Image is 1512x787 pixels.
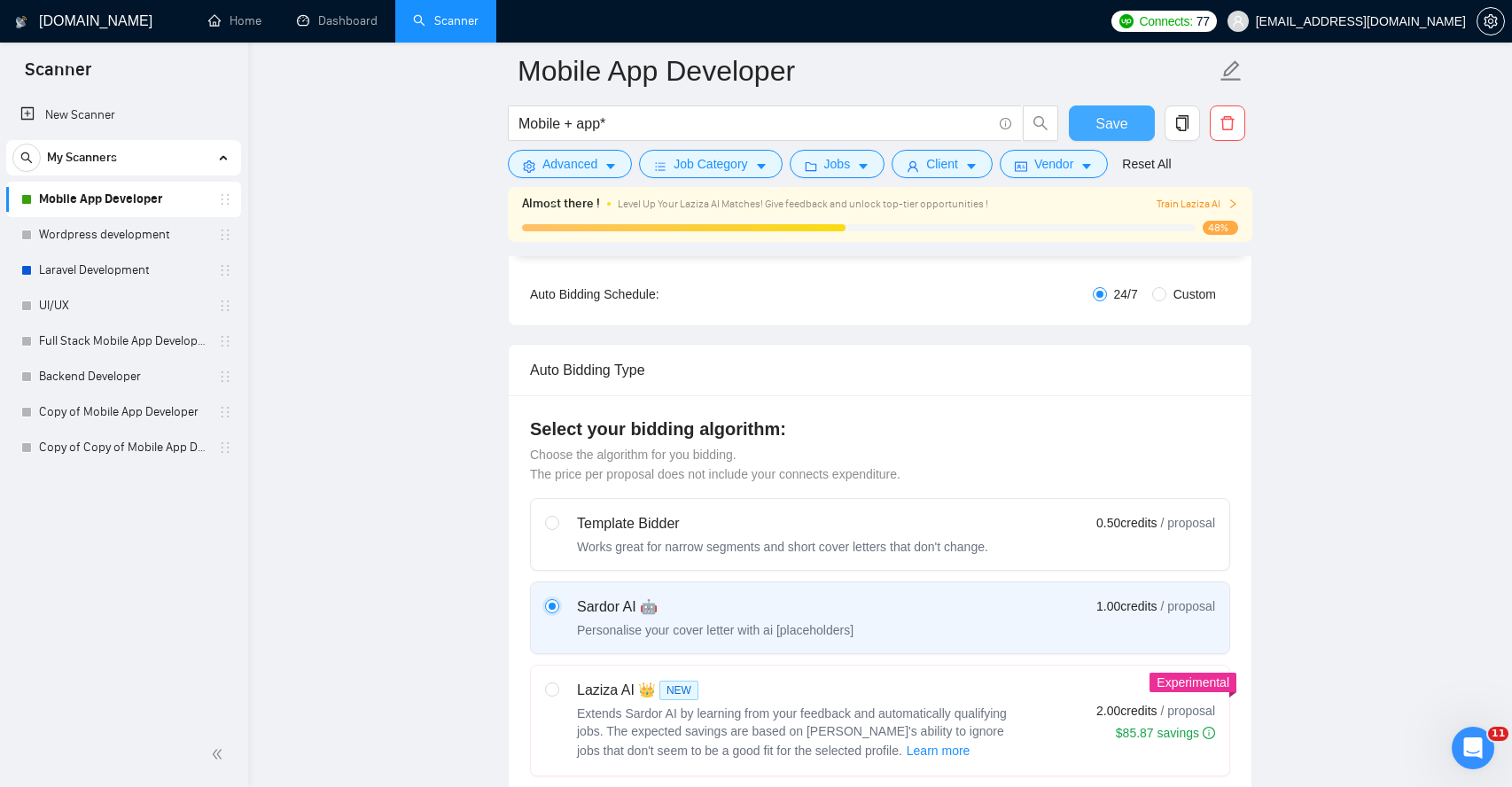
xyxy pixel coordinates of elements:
span: Extends Sardor AI by learning from your feedback and automatically qualifying jobs. The expected ... [577,706,1007,758]
span: holder [218,263,232,277]
span: Experimental [1157,675,1229,690]
span: Client [926,154,958,174]
span: holder [218,405,232,419]
button: barsJob Categorycaret-down [639,150,782,178]
span: caret-down [755,160,768,173]
a: Copy of Mobile App Developer [39,394,207,430]
button: settingAdvancedcaret-down [508,150,632,178]
a: searchScanner [413,13,479,28]
a: Copy of Copy of Mobile App Developer [39,430,207,465]
span: holder [218,192,232,206]
a: Reset All [1122,154,1171,174]
span: 1.00 credits [1096,596,1157,616]
span: search [13,152,40,164]
span: Vendor [1034,154,1073,174]
span: setting [523,160,535,173]
button: search [1023,105,1058,141]
span: double-left [211,745,229,763]
a: setting [1477,14,1505,28]
span: Save [1095,113,1127,135]
button: folderJobscaret-down [790,150,885,178]
span: caret-down [857,160,869,173]
button: search [12,144,41,172]
button: copy [1165,105,1200,141]
div: Sardor AI 🤖 [577,596,853,618]
span: user [907,160,919,173]
span: delete [1211,115,1244,131]
span: holder [218,334,232,348]
span: My Scanners [47,140,117,175]
a: dashboardDashboard [297,13,378,28]
span: Job Category [674,154,747,174]
a: New Scanner [20,97,227,133]
span: caret-down [965,160,978,173]
button: userClientcaret-down [892,150,993,178]
span: setting [1477,14,1504,28]
span: 48% [1203,221,1238,235]
li: New Scanner [6,97,241,133]
span: NEW [659,681,698,700]
span: 👑 [638,680,656,701]
div: Template Bidder [577,513,988,534]
span: / proposal [1161,514,1215,532]
span: Connects: [1139,12,1192,31]
div: Works great for narrow segments and short cover letters that don't change. [577,538,988,556]
span: 24/7 [1107,284,1145,304]
div: Auto Bidding Schedule: [530,284,763,304]
a: UI/UX [39,288,207,323]
span: Advanced [542,154,597,174]
h4: Select your bidding algorithm: [530,417,1230,441]
span: 2.00 credits [1096,701,1157,721]
span: 0.50 credits [1096,513,1157,533]
span: bars [654,160,666,173]
a: Full Stack Mobile App Developer [39,323,207,359]
div: Laziza AI [577,680,1020,701]
a: Backend Developer [39,359,207,394]
span: folder [805,160,817,173]
input: Scanner name... [518,49,1216,93]
span: / proposal [1161,597,1215,615]
input: Search Freelance Jobs... [518,113,992,135]
span: right [1228,199,1238,209]
span: 77 [1196,12,1210,31]
span: search [1024,115,1057,131]
button: Save [1069,105,1155,141]
a: Mobile App Developer [39,182,207,217]
span: user [1232,15,1244,27]
span: info-circle [1203,727,1215,739]
img: logo [15,8,27,36]
button: delete [1210,105,1245,141]
span: / proposal [1161,702,1215,720]
a: Laravel Development [39,253,207,288]
div: Personalise your cover letter with ai [placeholders] [577,621,853,639]
button: Laziza AI NEWExtends Sardor AI by learning from your feedback and automatically qualifying jobs. ... [906,740,971,761]
span: Learn more [907,741,970,760]
span: info-circle [1000,118,1011,129]
button: setting [1477,7,1505,35]
span: holder [218,440,232,455]
span: holder [218,299,232,313]
div: Auto Bidding Type [530,345,1230,395]
li: My Scanners [6,140,241,465]
span: 11 [1488,727,1508,741]
a: Wordpress development [39,217,207,253]
span: caret-down [1080,160,1093,173]
span: holder [218,228,232,242]
span: caret-down [604,160,617,173]
span: Custom [1166,284,1223,304]
span: idcard [1015,160,1027,173]
a: homeHome [208,13,261,28]
span: copy [1165,115,1199,131]
span: edit [1220,59,1243,82]
span: holder [218,370,232,384]
button: idcardVendorcaret-down [1000,150,1108,178]
div: $85.87 savings [1116,724,1215,742]
span: Choose the algorithm for you bidding. The price per proposal does not include your connects expen... [530,448,900,481]
span: Jobs [824,154,851,174]
iframe: Intercom live chat [1452,727,1494,769]
span: Level Up Your Laziza AI Matches! Give feedback and unlock top-tier opportunities ! [618,198,988,210]
span: Scanner [11,57,105,94]
img: upwork-logo.png [1119,14,1134,28]
button: Train Laziza AI [1157,196,1238,213]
